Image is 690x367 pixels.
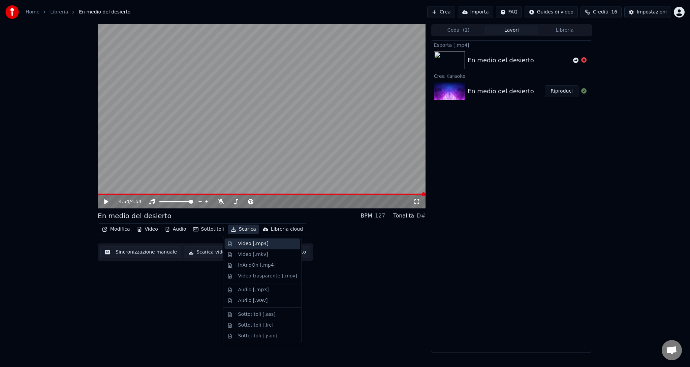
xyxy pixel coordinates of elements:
[238,322,274,329] div: Sottotitoli [.lrc]
[624,6,671,18] button: Impostazioni
[26,9,39,15] a: Home
[360,212,372,220] div: BPM
[50,9,68,15] a: Libreria
[271,226,303,233] div: Libreria cloud
[662,340,682,360] div: Aprire la chat
[525,6,578,18] button: Guides di video
[26,9,130,15] nav: breadcrumb
[496,6,522,18] button: FAQ
[238,297,268,304] div: Audio [.wav]
[468,87,534,96] div: En medio del desierto
[393,212,414,220] div: Tonalità
[238,262,276,269] div: InAndOn [.mp4]
[131,198,142,205] span: 4:54
[184,246,232,258] button: Scarica video
[431,72,592,80] div: Crea Karaoke
[463,27,470,34] span: ( 1 )
[228,225,259,234] button: Scarica
[162,225,189,234] button: Audio
[485,26,538,35] button: Lavori
[99,225,133,234] button: Modifica
[581,6,622,18] button: Crediti16
[98,211,171,221] div: En medio del desierto
[190,225,227,234] button: Sottotitoli
[375,212,385,220] div: 127
[238,333,278,339] div: Sottotitoli [.json]
[593,9,608,15] span: Crediti
[5,5,19,19] img: youka
[238,311,276,318] div: Sottotitoli [.ass]
[100,246,181,258] button: Sincronizzazione manuale
[238,273,297,279] div: Video trasparente [.mov]
[538,26,591,35] button: Libreria
[427,6,455,18] button: Crea
[431,41,592,49] div: Esporta [.mp4]
[637,9,667,15] div: Impostazioni
[79,9,130,15] span: En medio del desierto
[432,26,485,35] button: Coda
[238,240,269,247] div: Video [.mp4]
[458,6,493,18] button: Importa
[238,251,268,258] div: Video [.mkv]
[119,198,129,205] span: 4:54
[417,212,426,220] div: D#
[134,225,161,234] button: Video
[611,9,617,15] span: 16
[545,85,578,97] button: Riproduci
[468,56,534,65] div: En medio del desierto
[238,287,269,293] div: Audio [.mp3]
[119,198,135,205] div: /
